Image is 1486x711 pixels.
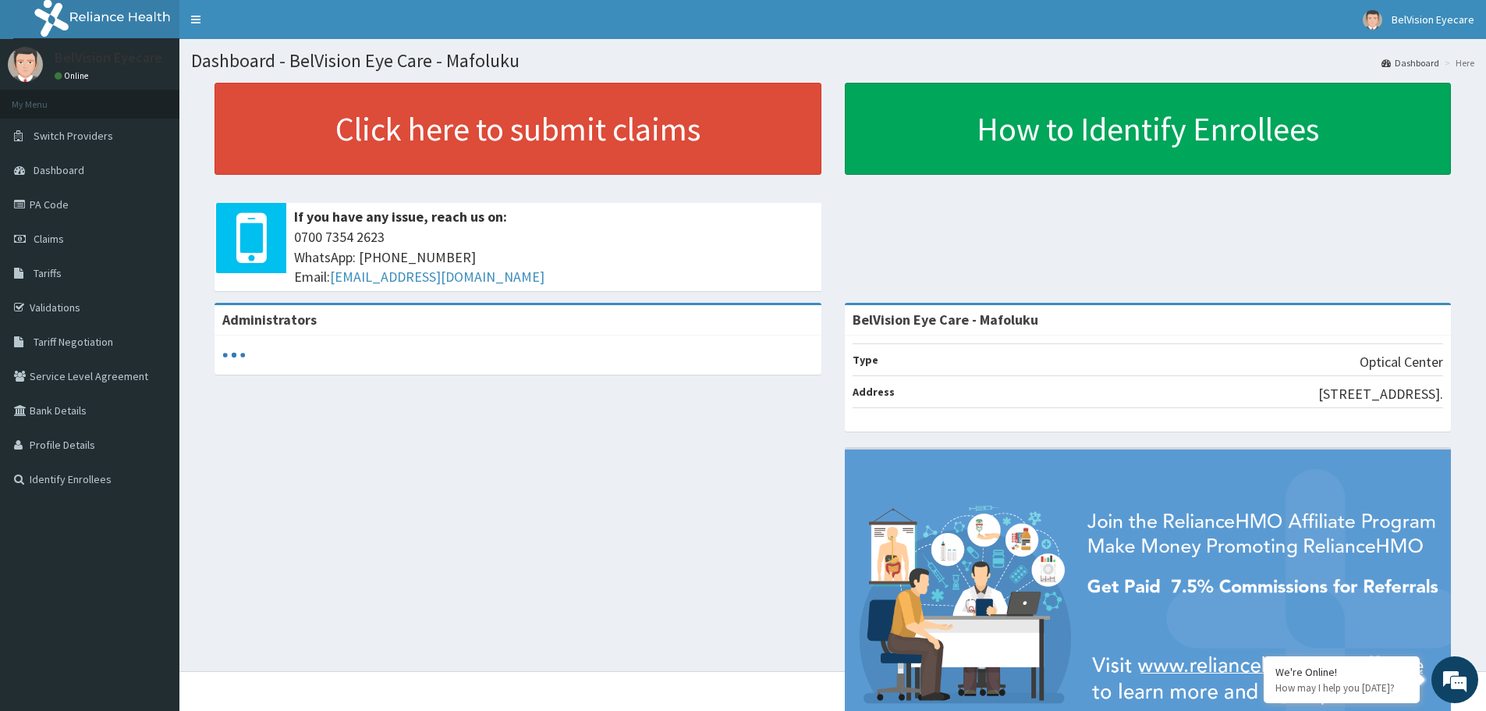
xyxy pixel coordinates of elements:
p: BelVision Eyecare [55,51,162,65]
span: Switch Providers [34,129,113,143]
p: [STREET_ADDRESS]. [1318,384,1443,404]
p: Optical Center [1360,352,1443,372]
div: We're Online! [1275,665,1408,679]
span: Tariffs [34,266,62,280]
a: Online [55,70,92,81]
a: Dashboard [1381,56,1439,69]
span: BelVision Eyecare [1392,12,1474,27]
img: User Image [1363,10,1382,30]
b: Type [853,353,878,367]
p: How may I help you today? [1275,681,1408,695]
b: If you have any issue, reach us on: [294,208,507,226]
b: Administrators [222,311,317,329]
span: Tariff Negotiation [34,335,113,349]
b: Address [853,385,895,399]
h1: Dashboard - BelVision Eye Care - Mafoluku [191,51,1474,71]
span: 0700 7354 2623 WhatsApp: [PHONE_NUMBER] Email: [294,227,814,287]
a: Click here to submit claims [215,83,821,175]
strong: BelVision Eye Care - Mafoluku [853,311,1038,329]
span: Dashboard [34,163,84,177]
span: Claims [34,232,64,246]
img: User Image [8,47,43,82]
li: Here [1441,56,1474,69]
svg: audio-loading [222,343,246,367]
a: [EMAIL_ADDRESS][DOMAIN_NAME] [330,268,544,286]
a: How to Identify Enrollees [845,83,1452,175]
